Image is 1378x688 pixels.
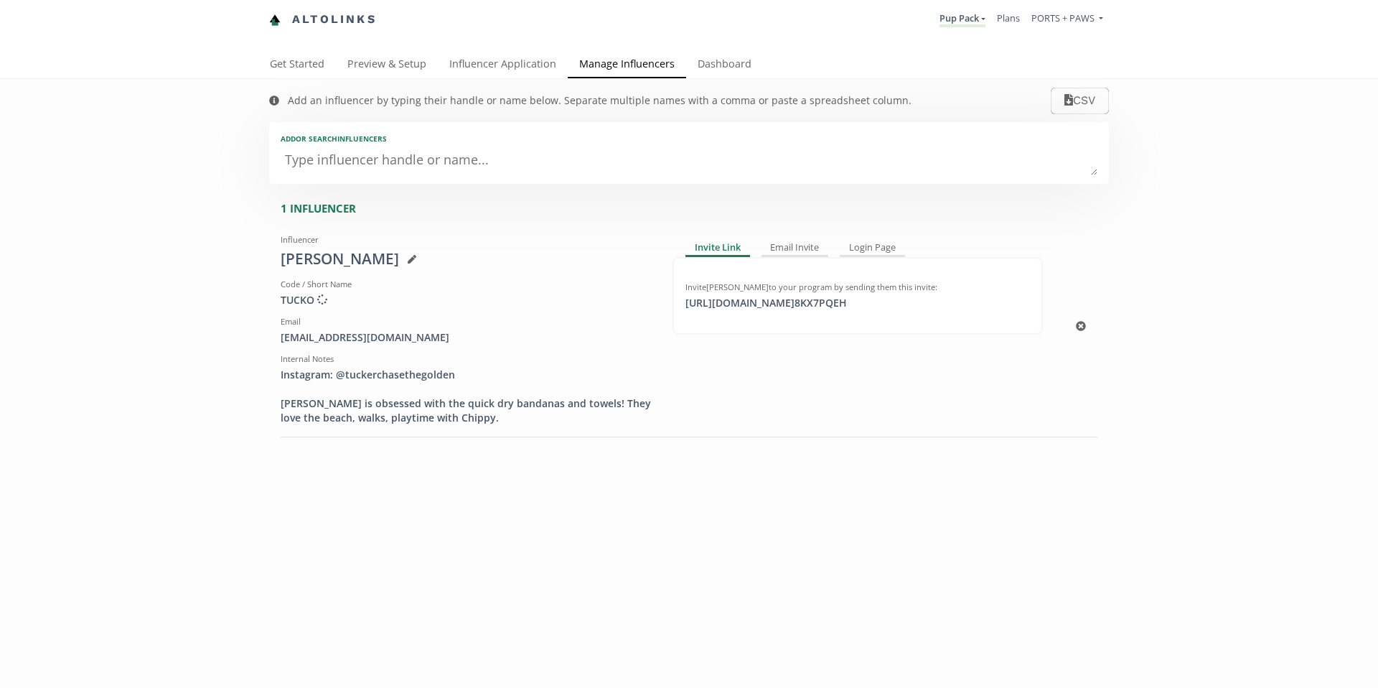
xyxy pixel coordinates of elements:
div: [EMAIL_ADDRESS][DOMAIN_NAME] [281,330,651,345]
a: PORTS + PAWS [1031,11,1103,28]
div: Influencer [281,234,651,246]
a: Preview & Setup [336,51,438,80]
div: [URL][DOMAIN_NAME] 8KX7PQEH [677,296,856,310]
div: Instagram: @tuckerchasethegolden [PERSON_NAME] is obsessed with the quick dry bandanas and towels... [281,368,651,425]
img: favicon-32x32.png [269,14,281,26]
div: Add or search INFLUENCERS [281,134,1097,144]
div: Email Invite [761,240,829,257]
div: Login Page [840,240,905,257]
a: Plans [997,11,1020,24]
a: Pup Pack [939,11,985,27]
a: Influencer Application [438,51,568,80]
a: Altolinks [269,8,377,32]
div: Email [281,316,651,327]
button: CSV [1051,88,1109,114]
div: Add an influencer by typing their handle or name below. Separate multiple names with a comma or p... [288,93,911,108]
div: Internal Notes [281,353,651,365]
div: 1 INFLUENCER [281,201,1109,216]
div: [PERSON_NAME] [281,248,651,270]
a: Manage Influencers [568,51,686,80]
div: Code / Short Name [281,279,651,290]
a: Dashboard [686,51,763,80]
span: PORTS + PAWS [1031,11,1095,24]
div: Invite Link [685,240,750,257]
a: Get Started [258,51,336,80]
span: TUCKO [281,293,327,307]
div: Invite [PERSON_NAME] to your program by sending them this invite: [685,282,1030,293]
